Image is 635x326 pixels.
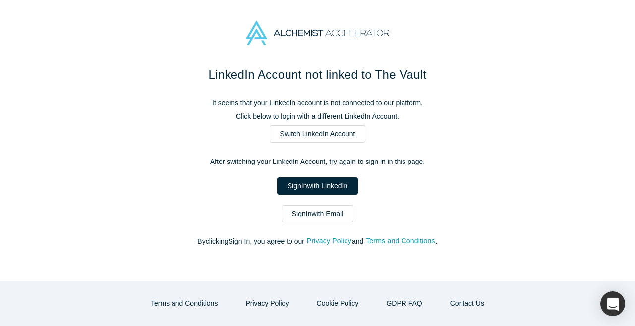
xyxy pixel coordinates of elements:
p: By clicking Sign In , you agree to our and . [110,236,526,247]
a: GDPR FAQ [376,295,432,312]
a: SignInwith Email [282,205,354,222]
button: Terms and Conditions [365,235,436,247]
button: Privacy Policy [306,235,352,247]
button: Privacy Policy [235,295,299,312]
button: Cookie Policy [306,295,369,312]
p: It seems that your LinkedIn account is not connected to our platform. [110,98,526,108]
a: SignInwith LinkedIn [277,177,358,195]
a: Contact Us [440,295,495,312]
a: Switch LinkedIn Account [270,125,366,143]
h1: LinkedIn Account not linked to The Vault [110,66,526,84]
img: Alchemist Accelerator Logo [246,21,389,45]
button: Terms and Conditions [140,295,228,312]
p: After switching your LinkedIn Account, try again to sign in in this page. [110,157,526,167]
p: Click below to login with a different LinkedIn Account. [110,111,526,122]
